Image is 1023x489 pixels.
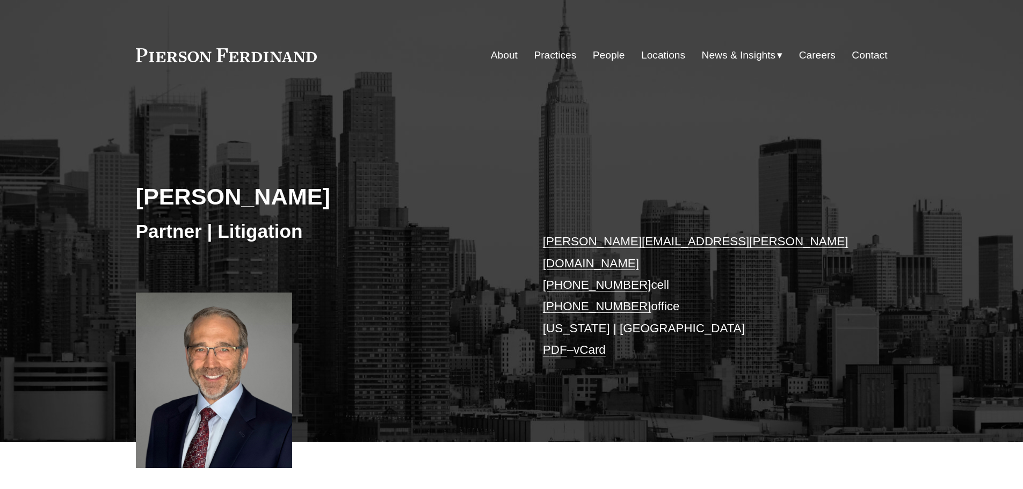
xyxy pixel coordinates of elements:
[702,46,776,65] span: News & Insights
[543,300,651,313] a: [PHONE_NUMBER]
[491,45,518,65] a: About
[543,343,567,356] a: PDF
[574,343,606,356] a: vCard
[136,183,512,210] h2: [PERSON_NAME]
[593,45,625,65] a: People
[702,45,783,65] a: folder dropdown
[641,45,685,65] a: Locations
[543,278,651,291] a: [PHONE_NUMBER]
[136,220,512,243] h3: Partner | Litigation
[543,235,848,269] a: [PERSON_NAME][EMAIL_ADDRESS][PERSON_NAME][DOMAIN_NAME]
[852,45,887,65] a: Contact
[799,45,836,65] a: Careers
[534,45,576,65] a: Practices
[543,231,856,361] p: cell office [US_STATE] | [GEOGRAPHIC_DATA] –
